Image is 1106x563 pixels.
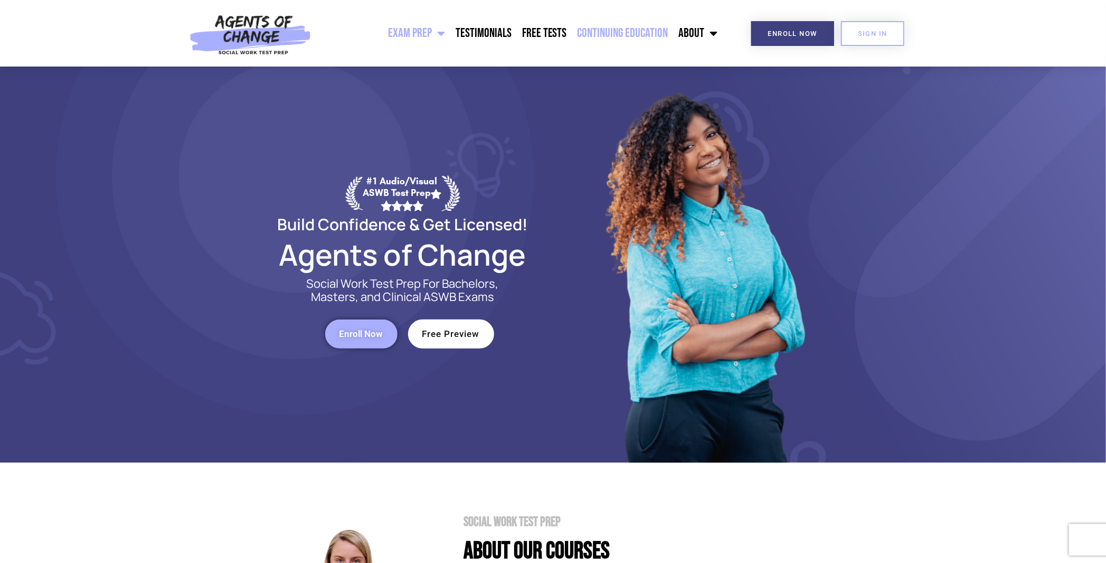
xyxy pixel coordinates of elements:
span: Enroll Now [768,30,817,37]
span: Free Preview [422,330,480,339]
h4: About Our Courses [464,539,854,563]
a: Testimonials [450,20,517,46]
a: Free Preview [408,320,494,349]
a: Continuing Education [572,20,674,46]
h2: Agents of Change [252,242,553,267]
a: Free Tests [517,20,572,46]
span: Enroll Now [339,330,383,339]
div: #1 Audio/Visual ASWB Test Prep [363,175,442,211]
nav: Menu [317,20,723,46]
a: About [674,20,723,46]
a: Exam Prep [383,20,450,46]
h2: Build Confidence & Get Licensed! [252,217,553,232]
a: SIGN IN [841,21,904,46]
h1: Social Work Test Prep [464,515,854,529]
img: Website Image 1 (1) [598,67,809,463]
p: Social Work Test Prep For Bachelors, Masters, and Clinical ASWB Exams [295,277,511,304]
a: Enroll Now [325,320,398,349]
span: SIGN IN [858,30,887,37]
a: Enroll Now [751,21,834,46]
